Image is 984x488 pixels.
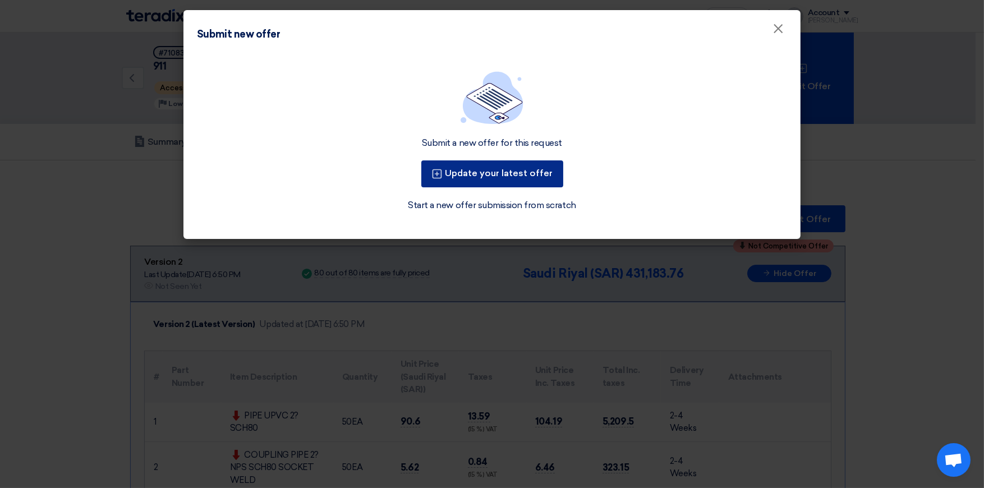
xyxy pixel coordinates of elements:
a: Start a new offer submission from scratch [408,199,576,212]
img: empty_state_list.svg [461,71,523,124]
div: Submit a new offer for this request [422,137,562,149]
span: × [773,20,784,43]
div: Submit new offer [197,27,280,42]
button: Close [764,18,793,40]
button: Update your latest offer [421,160,563,187]
a: Open chat [937,443,971,477]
